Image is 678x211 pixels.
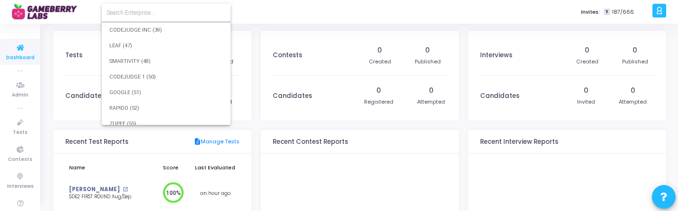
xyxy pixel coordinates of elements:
[109,38,223,53] span: LEAF (47)
[109,100,223,116] span: RAPIDO (52)
[109,53,223,69] span: SMARTIVITY (48)
[109,22,223,38] span: CODEJUDGE INC (39)
[107,9,226,17] input: Search Enterprise...
[109,85,223,100] span: GOOGLE (51)
[109,116,223,132] span: ZUPEE (55)
[109,69,223,85] span: CODEJUDGE 1 (50)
